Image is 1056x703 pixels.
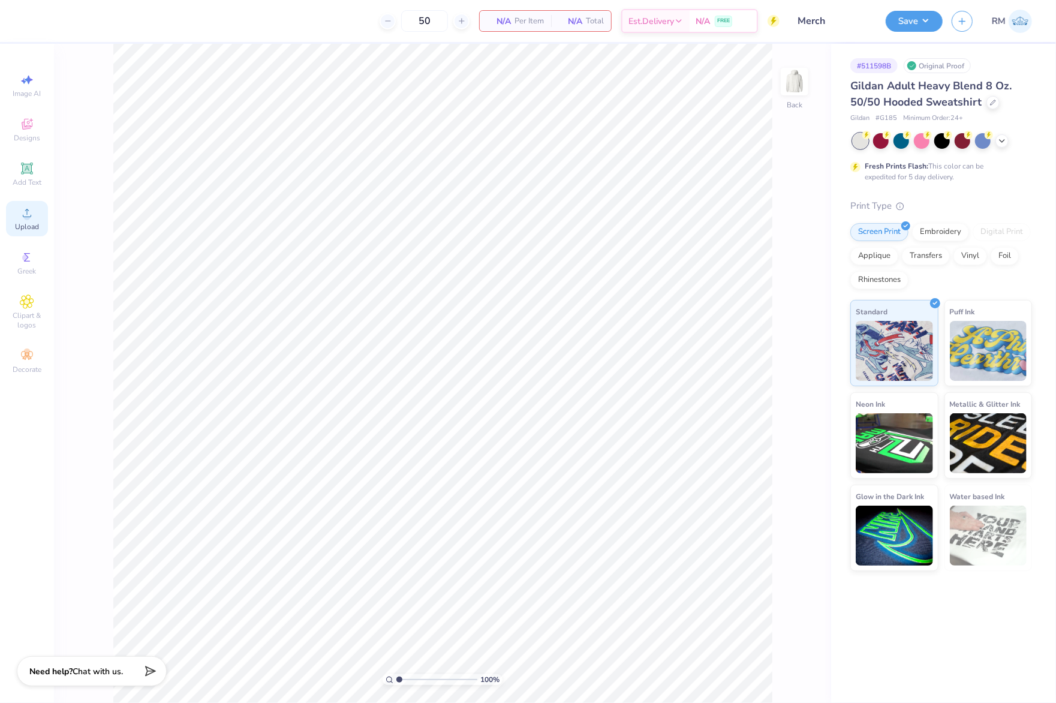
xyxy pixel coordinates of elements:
[912,223,969,241] div: Embroidery
[850,223,908,241] div: Screen Print
[903,113,963,124] span: Minimum Order: 24 +
[850,58,898,73] div: # 511598B
[628,15,674,28] span: Est. Delivery
[950,321,1027,381] img: Puff Ink
[783,70,807,94] img: Back
[992,10,1032,33] a: RM
[15,222,39,232] span: Upload
[950,506,1027,566] img: Water based Ink
[515,15,544,28] span: Per Item
[973,223,1031,241] div: Digital Print
[487,15,511,28] span: N/A
[950,305,975,318] span: Puff Ink
[1009,10,1032,33] img: Ronald Manipon
[73,666,123,677] span: Chat with us.
[902,247,950,265] div: Transfers
[950,413,1027,473] img: Metallic & Glitter Ink
[14,133,40,143] span: Designs
[558,15,582,28] span: N/A
[953,247,987,265] div: Vinyl
[480,674,500,685] span: 100 %
[717,17,730,25] span: FREE
[950,490,1005,503] span: Water based Ink
[850,247,898,265] div: Applique
[850,113,870,124] span: Gildan
[18,266,37,276] span: Greek
[856,398,885,410] span: Neon Ink
[850,199,1032,213] div: Print Type
[586,15,604,28] span: Total
[991,247,1019,265] div: Foil
[6,311,48,330] span: Clipart & logos
[865,161,1012,182] div: This color can be expedited for 5 day delivery.
[904,58,971,73] div: Original Proof
[856,506,933,566] img: Glow in the Dark Ink
[950,398,1021,410] span: Metallic & Glitter Ink
[856,321,933,381] img: Standard
[401,10,448,32] input: – –
[850,271,908,289] div: Rhinestones
[856,413,933,473] img: Neon Ink
[886,11,943,32] button: Save
[13,89,41,98] span: Image AI
[850,79,1012,109] span: Gildan Adult Heavy Blend 8 Oz. 50/50 Hooded Sweatshirt
[856,490,924,503] span: Glow in the Dark Ink
[13,178,41,187] span: Add Text
[865,161,928,171] strong: Fresh Prints Flash:
[856,305,887,318] span: Standard
[789,9,877,33] input: Untitled Design
[696,15,710,28] span: N/A
[876,113,897,124] span: # G185
[29,666,73,677] strong: Need help?
[787,100,802,110] div: Back
[13,365,41,374] span: Decorate
[992,14,1006,28] span: RM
